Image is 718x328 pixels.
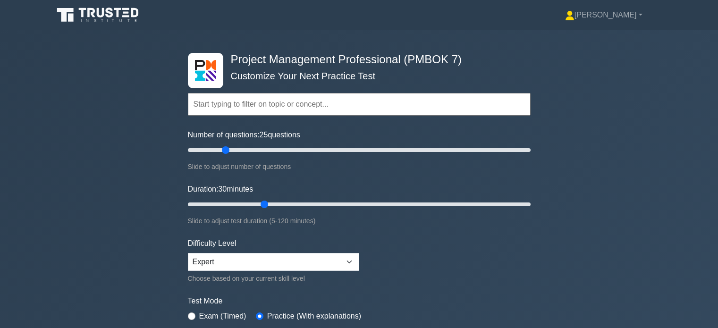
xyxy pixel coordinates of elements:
[188,161,531,172] div: Slide to adjust number of questions
[188,273,359,284] div: Choose based on your current skill level
[542,6,665,25] a: [PERSON_NAME]
[188,238,237,249] label: Difficulty Level
[188,184,253,195] label: Duration: minutes
[188,93,531,116] input: Start typing to filter on topic or concept...
[218,185,227,193] span: 30
[188,295,531,307] label: Test Mode
[227,53,484,67] h4: Project Management Professional (PMBOK 7)
[260,131,268,139] span: 25
[188,215,531,227] div: Slide to adjust test duration (5-120 minutes)
[188,129,300,141] label: Number of questions: questions
[199,311,246,322] label: Exam (Timed)
[267,311,361,322] label: Practice (With explanations)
